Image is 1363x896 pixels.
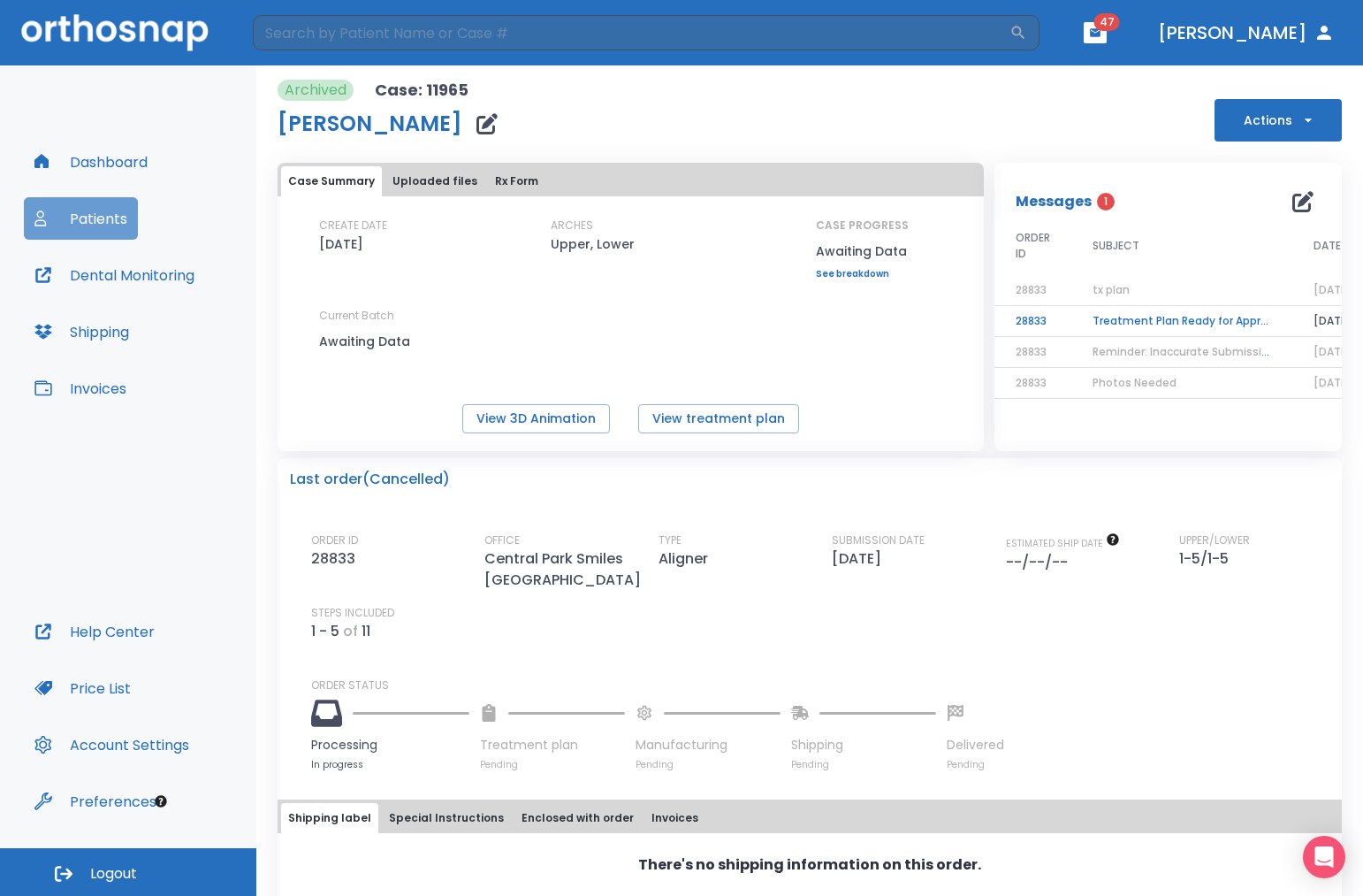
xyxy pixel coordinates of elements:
[311,621,339,642] p: 1 - 5
[1016,191,1092,212] p: Messages
[484,548,648,591] p: Central Park Smiles [GEOGRAPHIC_DATA]
[1314,282,1352,297] span: [DATE]
[551,218,593,234] p: ARCHES
[480,736,625,754] p: Treatment plan
[816,241,909,262] p: Awaiting Data
[311,548,362,570] p: 28833
[319,218,387,234] p: CREATE DATE
[551,234,635,255] p: Upper, Lower
[1006,537,1120,550] span: The date will be available after approving treatment plan
[90,864,137,884] span: Logout
[1093,375,1176,390] span: Photos Needed
[514,803,641,833] button: Enclosed with order
[1006,552,1075,573] p: --/--/--
[1016,375,1047,390] span: 28833
[816,218,909,234] p: CASE PROGRESS
[1093,282,1130,297] span: tx plan
[385,166,484,196] button: Uploaded files
[636,758,780,771] p: Pending
[644,803,705,833] button: Invoices
[24,367,137,410] button: Invoices
[1179,532,1250,548] p: UPPER/LOWER
[24,667,141,709] button: Price List
[281,803,1338,833] div: tabs
[375,80,468,101] p: Case: 11965
[311,605,394,621] p: STEPS INCLUDED
[311,758,469,771] p: In progress
[253,15,1009,50] input: Search by Patient Name or Case #
[24,197,138,240] button: Patients
[343,621,358,642] p: of
[319,331,478,352] p: Awaiting Data
[832,532,925,548] p: SUBMISSION DATE
[791,736,936,754] p: Shipping
[1314,344,1352,359] span: [DATE]
[24,254,205,296] button: Dental Monitoring
[816,269,909,280] a: See breakdown
[281,166,382,196] button: Case Summary
[462,404,610,433] button: View 3D Animation
[636,736,780,754] p: Manufacturing
[1215,99,1342,142] button: Actions
[1094,13,1120,31] span: 47
[488,166,545,196] button: Rx Form
[311,532,358,548] p: ORDER ID
[278,113,462,134] h1: [PERSON_NAME]
[281,803,378,833] button: Shipping label
[290,469,450,490] p: Last order(Cancelled)
[311,736,469,754] p: Processing
[281,166,980,196] div: tabs
[24,310,140,353] button: Shipping
[1314,375,1352,390] span: [DATE]
[1016,282,1047,297] span: 28833
[311,678,1329,693] p: ORDER STATUS
[832,548,888,570] p: [DATE]
[382,803,511,833] button: Special Instructions
[638,854,981,876] p: There's no shipping information on this order.
[1303,836,1345,878] div: Open Intercom Messenger
[994,306,1071,337] td: 28833
[1016,230,1050,262] span: ORDER ID
[1314,238,1341,254] span: DATE
[1151,17,1342,49] button: [PERSON_NAME]
[24,724,200,766] button: Account Settings
[1179,548,1236,570] p: 1-5/1-5
[1093,238,1139,254] span: SUBJECT
[24,780,167,823] button: Preferences
[484,532,520,548] p: OFFICE
[947,736,1004,754] p: Delivered
[24,610,165,653] button: Help Center
[24,141,158,183] button: Dashboard
[21,14,209,50] img: Orthosnap
[319,308,478,324] p: Current Batch
[659,548,715,570] p: Aligner
[285,80,346,101] p: Archived
[480,758,625,771] p: Pending
[1016,344,1047,359] span: 28833
[791,758,936,771] p: Pending
[659,532,681,548] p: TYPE
[947,758,1004,771] p: Pending
[1097,193,1115,211] span: 1
[153,793,169,809] div: Tooltip anchor
[362,621,370,642] p: 11
[1071,306,1292,337] td: Treatment Plan Ready for Approval
[638,404,799,433] button: View treatment plan
[319,234,363,255] p: [DATE]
